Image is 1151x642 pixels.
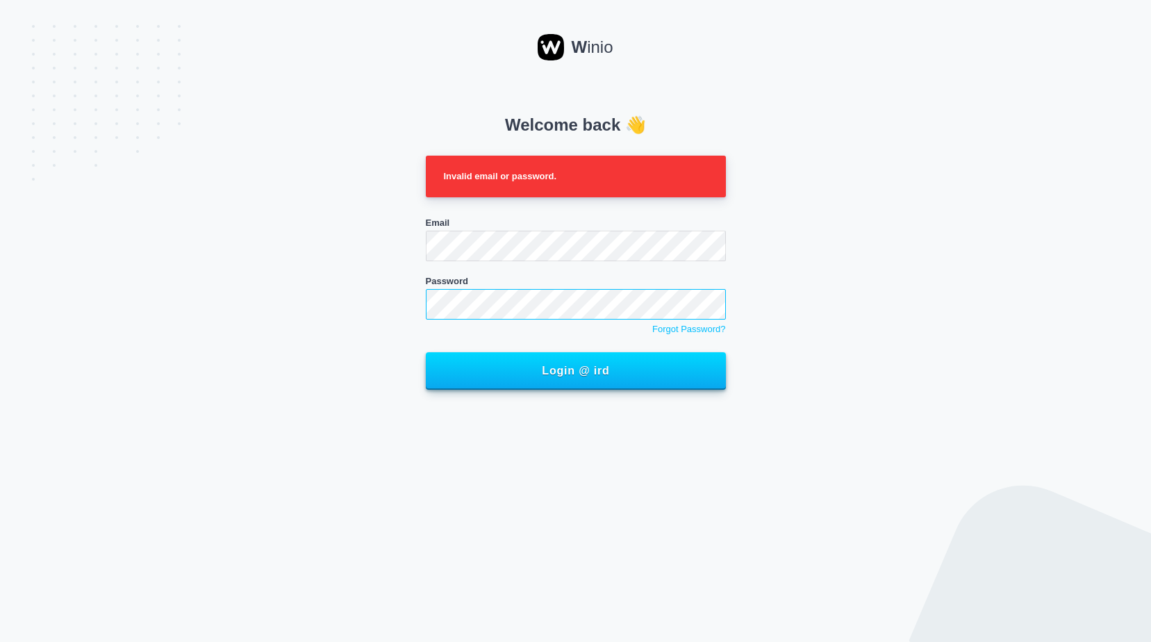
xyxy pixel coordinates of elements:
[426,113,726,138] p: Welcome back 👋
[426,217,450,228] label: Email
[538,34,564,60] img: winio-logo-2.svg
[571,38,587,56] strong: W
[571,35,613,60] span: inio
[909,485,1151,642] img: dots
[32,25,181,181] img: dots
[426,352,726,390] button: Login @ ird
[426,156,726,197] div: Invalid email or password.
[441,365,711,377] span: Login @ ird
[426,276,468,286] label: Password
[538,34,613,60] a: Winio
[426,322,726,336] a: Forgot Password?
